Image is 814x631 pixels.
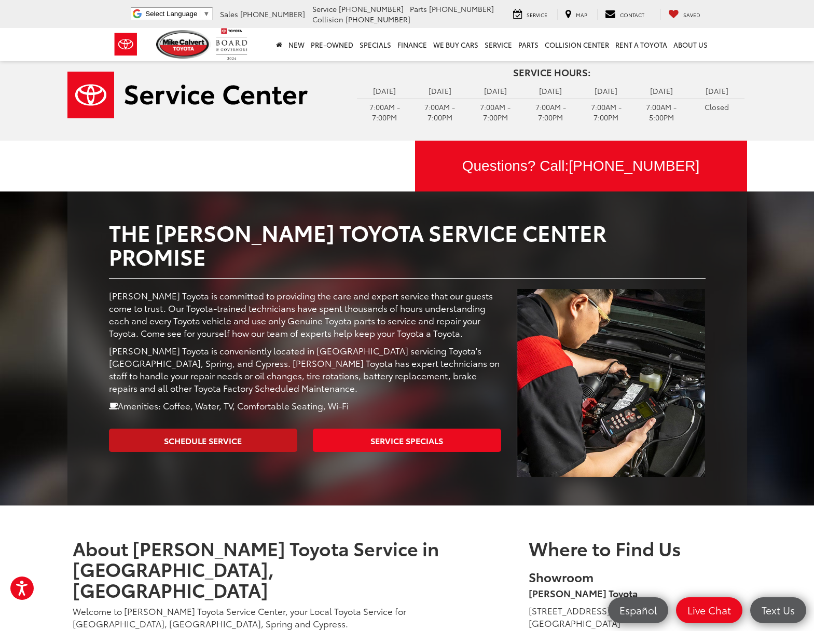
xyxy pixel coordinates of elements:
td: [DATE] [634,83,689,99]
span: Service [527,11,547,19]
a: Home [273,28,285,61]
a: Collision Center [542,28,612,61]
a: My Saved Vehicles [660,9,708,20]
a: About Us [670,28,711,61]
h4: Service Hours: [357,67,747,78]
span: [PHONE_NUMBER] [346,14,410,24]
img: Mike Calvert Toyota [156,30,211,59]
a: Service [505,9,555,20]
a: Service Center | Mike Calvert Toyota in Houston TX [67,72,341,118]
p: [PERSON_NAME] Toyota is conveniently located in [GEOGRAPHIC_DATA] servicing Toyota's [GEOGRAPHIC_... [109,344,502,394]
td: 7:00AM - 7:00PM [412,99,468,125]
span: Live Chat [682,603,736,616]
a: New [285,28,308,61]
a: Parts [515,28,542,61]
a: Rent a Toyota [612,28,670,61]
a: Contact [597,9,652,20]
span: [PHONE_NUMBER] [339,4,404,14]
td: 7:00AM - 7:00PM [578,99,634,125]
span: Sales [220,9,238,19]
td: 7:00AM - 7:00PM [357,99,412,125]
td: [DATE] [357,83,412,99]
h5: Showroom [529,570,741,583]
span: Select Language [145,10,197,18]
td: [DATE] [412,83,468,99]
span: Parts [410,4,427,14]
h5: [PERSON_NAME] Toyota [529,588,741,599]
a: Live Chat [676,597,742,623]
td: [DATE] [467,83,523,99]
td: [DATE] [523,83,578,99]
img: Toyota [106,28,145,61]
td: 7:00AM - 7:00PM [467,99,523,125]
span: Text Us [756,603,800,616]
span: [PHONE_NUMBER] [240,9,305,19]
span: Map [576,11,587,19]
p: [PERSON_NAME] Toyota is committed to providing the care and expert service that our guests come t... [109,289,502,339]
a: Specials [356,28,394,61]
p: Welcome to [PERSON_NAME] Toyota Service Center, your Local Toyota Service for [GEOGRAPHIC_DATA], ... [73,605,457,629]
img: Service Center | Mike Calvert Toyota in Houston TX [67,72,308,118]
a: Pre-Owned [308,28,356,61]
span: [PHONE_NUMBER] [569,158,699,174]
a: Select Language​ [145,10,210,18]
h4: Where to Find Us [529,538,741,558]
span: Español [614,603,662,616]
td: Closed [689,99,744,115]
a: Schedule Service [109,429,297,452]
h2: The [PERSON_NAME] Toyota Service Center Promise [109,220,706,268]
a: Español [608,597,668,623]
td: [DATE] [689,83,744,99]
img: Service Center | Mike Calvert Toyota in Houston TX [517,289,705,477]
address: [STREET_ADDRESS] [GEOGRAPHIC_DATA] [529,604,741,629]
span: Contact [620,11,644,19]
span: Collision [312,14,343,24]
a: Service [481,28,515,61]
a: Service Specials [313,429,501,452]
span: Saved [683,11,700,19]
a: Map [557,9,595,20]
td: 7:00AM - 5:00PM [634,99,689,125]
h1: About [PERSON_NAME] Toyota Service in [GEOGRAPHIC_DATA], [GEOGRAPHIC_DATA] [73,538,457,599]
td: [DATE] [578,83,634,99]
span: ▼ [203,10,210,18]
a: Questions? Call:[PHONE_NUMBER] [415,141,747,191]
div: Questions? Call: [415,141,747,191]
td: 7:00AM - 7:00PM [523,99,578,125]
a: Finance [394,28,430,61]
p: Amenities: Coffee, Water, TV, Comfortable Seating, Wi-Fi [109,399,502,411]
span: Service [312,4,337,14]
a: Text Us [750,597,806,623]
span: [PHONE_NUMBER] [429,4,494,14]
a: WE BUY CARS [430,28,481,61]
